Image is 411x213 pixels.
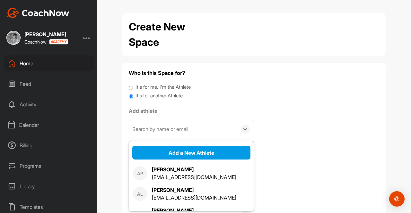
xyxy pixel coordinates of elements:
[24,32,68,37] div: [PERSON_NAME]
[6,8,69,18] img: CoachNow
[136,84,191,91] label: It's for me, I'm the Athlete
[152,173,236,181] div: [EMAIL_ADDRESS][DOMAIN_NAME]
[133,166,147,180] div: AP
[129,107,254,115] label: Add athlete
[132,125,188,133] div: Search by name or email
[4,178,94,194] div: Library
[152,166,236,173] div: [PERSON_NAME]
[24,39,68,45] div: CoachNow
[389,191,405,207] div: Open Intercom Messenger
[4,55,94,71] div: Home
[4,158,94,174] div: Programs
[133,187,147,201] div: AL
[152,186,236,194] div: [PERSON_NAME]
[129,69,379,77] h4: Who is this Space for?
[49,39,68,45] img: CoachNow acadmey
[6,31,21,45] img: square_79ec8c51d126512d5cf6ea9b3775d7e2.jpg
[4,76,94,92] div: Feed
[132,146,250,160] button: Add a New Athlete
[136,92,183,100] label: It's for another Athlete
[152,194,236,201] div: [EMAIL_ADDRESS][DOMAIN_NAME]
[4,96,94,112] div: Activity
[4,117,94,133] div: Calendar
[129,19,215,50] h2: Create New Space
[4,137,94,153] div: Billing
